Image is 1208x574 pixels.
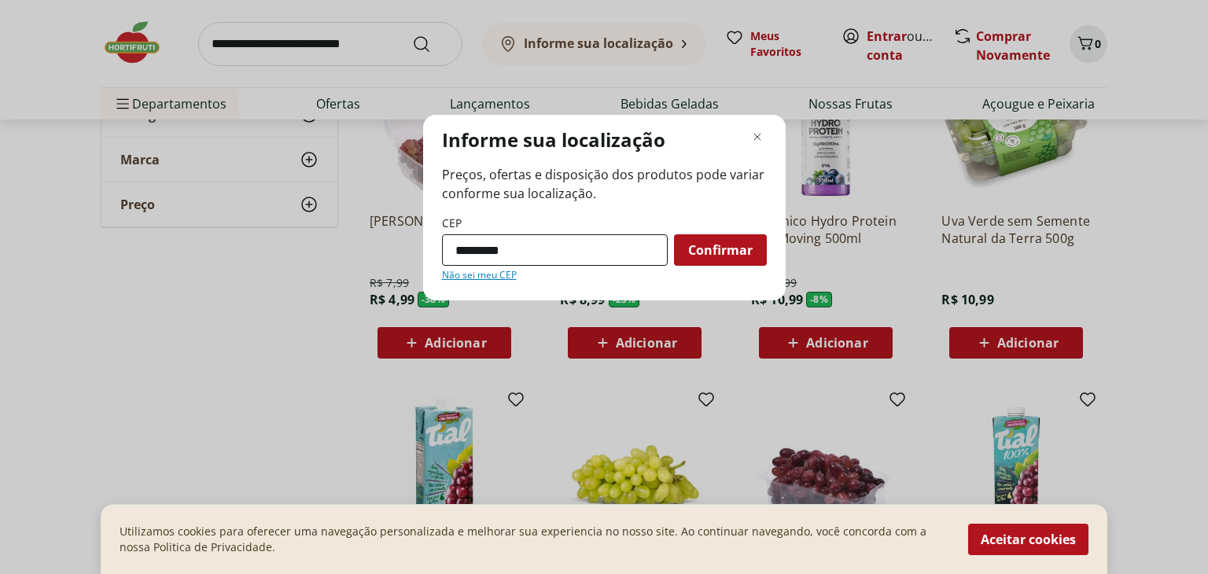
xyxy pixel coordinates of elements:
[442,215,462,231] label: CEP
[688,244,753,256] span: Confirmar
[748,127,767,146] button: Fechar modal de regionalização
[674,234,767,266] button: Confirmar
[120,524,949,555] p: Utilizamos cookies para oferecer uma navegação personalizada e melhorar sua experiencia no nosso ...
[968,524,1088,555] button: Aceitar cookies
[442,269,517,281] a: Não sei meu CEP
[442,165,767,203] span: Preços, ofertas e disposição dos produtos pode variar conforme sua localização.
[442,127,665,153] p: Informe sua localização
[423,115,786,300] div: Modal de regionalização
